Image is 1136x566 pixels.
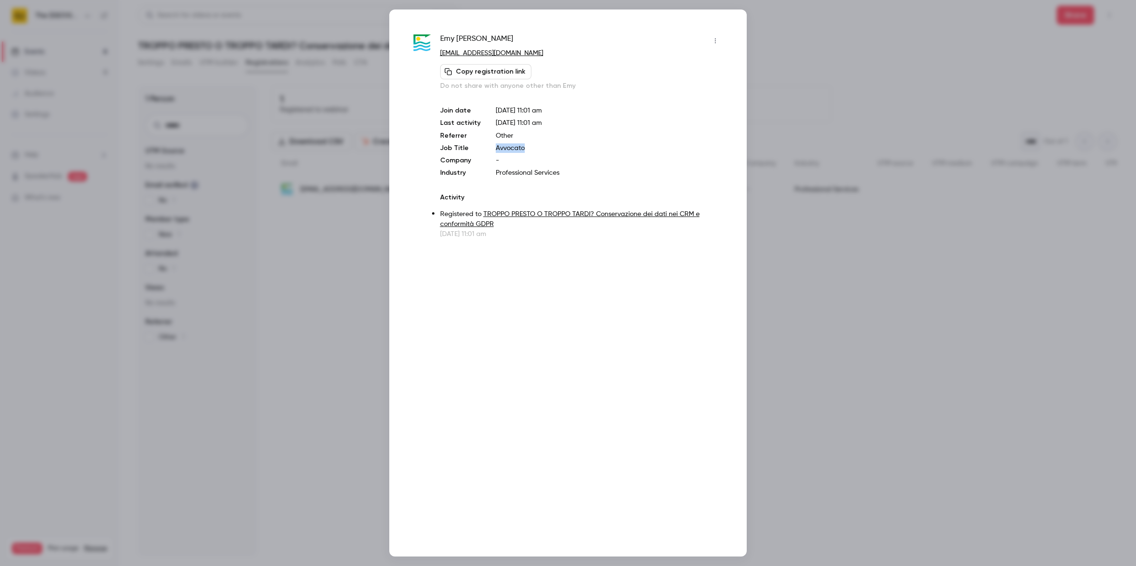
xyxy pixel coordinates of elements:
p: Professional Services [496,168,723,178]
p: Last activity [440,118,481,128]
a: [EMAIL_ADDRESS][DOMAIN_NAME] [440,50,543,57]
p: Referrer [440,131,481,141]
p: Registered to [440,209,723,229]
p: Join date [440,106,481,115]
p: Company [440,156,481,165]
button: Copy registration link [440,64,531,79]
p: [DATE] 11:01 am [440,229,723,239]
span: Emy [PERSON_NAME] [440,33,513,48]
p: Activity [440,193,723,202]
span: [DATE] 11:01 am [496,120,542,126]
p: [DATE] 11:01 am [496,106,723,115]
p: - [496,156,723,165]
p: Do not share with anyone other than Emy [440,81,723,91]
img: ecoconsult.it [413,34,431,52]
a: TROPPO PRESTO O TROPPO TARDI? Conservazione dei dati nei CRM e conformità GDPR [440,211,700,227]
p: Other [496,131,723,141]
p: Job Title [440,143,481,153]
p: Industry [440,168,481,178]
p: Avvocato [496,143,723,153]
